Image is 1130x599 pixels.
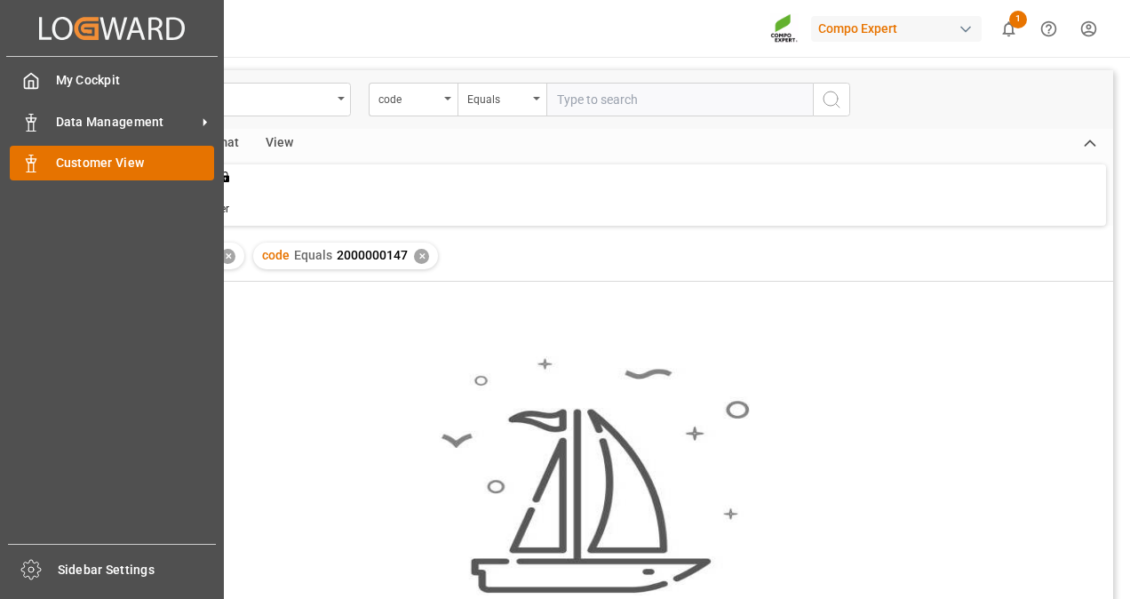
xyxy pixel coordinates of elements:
[546,83,813,116] input: Type to search
[439,356,750,596] img: smooth_sailing.jpeg
[458,83,546,116] button: open menu
[294,248,332,262] span: Equals
[58,561,217,579] span: Sidebar Settings
[811,16,982,42] div: Compo Expert
[378,87,439,108] div: code
[56,154,215,172] span: Customer View
[56,113,196,132] span: Data Management
[770,13,799,44] img: Screenshot%202023-09-29%20at%2010.02.21.png_1712312052.png
[262,248,290,262] span: code
[467,87,528,108] div: Equals
[811,12,989,45] button: Compo Expert
[56,71,215,90] span: My Cockpit
[220,249,235,264] div: ✕
[989,9,1029,49] button: show 1 new notifications
[1009,11,1027,28] span: 1
[252,129,306,159] div: View
[10,63,214,98] a: My Cockpit
[813,83,850,116] button: search button
[414,249,429,264] div: ✕
[10,146,214,180] a: Customer View
[1029,9,1069,49] button: Help Center
[369,83,458,116] button: open menu
[337,248,408,262] span: 2000000147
